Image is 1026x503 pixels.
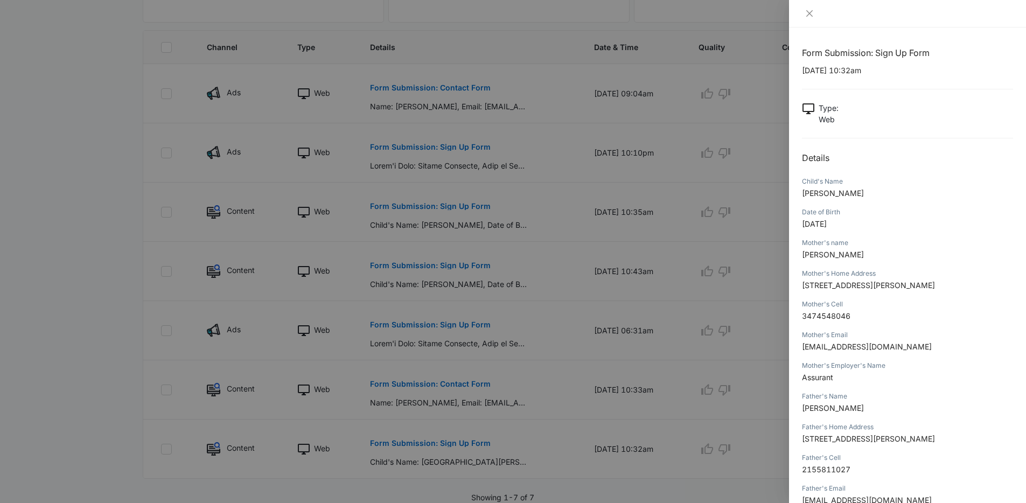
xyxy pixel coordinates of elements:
[819,114,839,125] p: Web
[802,238,1013,248] div: Mother's name
[802,330,1013,340] div: Mother's Email
[802,281,935,290] span: [STREET_ADDRESS][PERSON_NAME]
[805,9,814,18] span: close
[802,207,1013,217] div: Date of Birth
[802,422,1013,432] div: Father's Home Address
[802,46,1013,59] h1: Form Submission: Sign Up Form
[802,361,1013,371] div: Mother's Employer's Name
[802,188,864,198] span: [PERSON_NAME]
[802,484,1013,493] div: Father's Email
[802,151,1013,164] h2: Details
[802,465,850,474] span: 2155811027
[802,219,827,228] span: [DATE]
[802,299,1013,309] div: Mother's Cell
[819,102,839,114] p: Type :
[802,269,1013,278] div: Mother's Home Address
[802,311,850,320] span: 3474548046
[802,434,935,443] span: [STREET_ADDRESS][PERSON_NAME]
[802,392,1013,401] div: Father's Name
[802,373,833,382] span: Assurant
[802,453,1013,463] div: Father's Cell
[802,9,817,18] button: Close
[802,403,864,413] span: [PERSON_NAME]
[802,250,864,259] span: [PERSON_NAME]
[802,65,1013,76] p: [DATE] 10:32am
[802,342,932,351] span: [EMAIL_ADDRESS][DOMAIN_NAME]
[802,177,1013,186] div: Child's Name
